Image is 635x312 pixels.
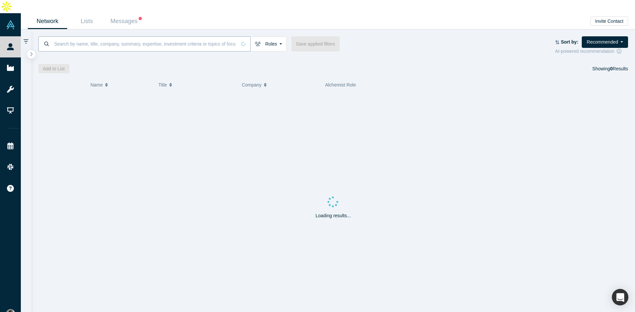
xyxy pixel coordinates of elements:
[54,36,236,52] input: Search by name, title, company, summary, expertise, investment criteria or topics of focus
[158,78,235,92] button: Title
[106,14,146,29] a: Messages
[316,212,351,219] p: Loading results...
[90,78,151,92] button: Name
[158,78,167,92] span: Title
[6,20,15,29] img: Alchemist Vault Logo
[38,64,69,73] button: Add to List
[325,82,356,87] span: Alchemist Role
[590,17,628,26] button: Invite Contact
[291,36,340,52] button: Save applied filters
[592,64,628,73] div: Showing
[242,78,262,92] span: Company
[250,36,287,52] button: Roles
[555,48,628,55] div: AI-powered recommendation
[610,66,628,71] span: Results
[28,14,67,29] a: Network
[90,78,103,92] span: Name
[582,36,628,48] button: Recommended
[561,39,578,45] strong: Sort by:
[67,14,106,29] a: Lists
[242,78,318,92] button: Company
[610,66,613,71] strong: 0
